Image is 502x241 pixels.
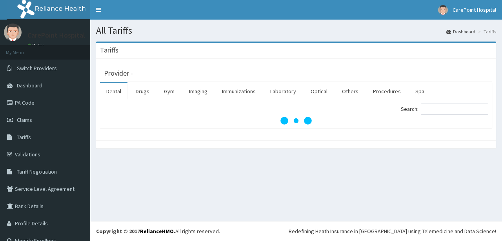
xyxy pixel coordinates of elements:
[453,6,496,13] span: CarePoint Hospital
[421,103,488,115] input: Search:
[401,103,488,115] label: Search:
[17,65,57,72] span: Switch Providers
[4,24,22,41] img: User Image
[96,228,175,235] strong: Copyright © 2017 .
[367,83,407,100] a: Procedures
[304,83,334,100] a: Optical
[17,168,57,175] span: Tariff Negotiation
[90,221,502,241] footer: All rights reserved.
[17,82,42,89] span: Dashboard
[27,32,85,39] p: CarePoint Hospital
[280,105,312,136] svg: audio-loading
[409,83,431,100] a: Spa
[96,25,496,36] h1: All Tariffs
[104,70,133,77] h3: Provider -
[289,227,496,235] div: Redefining Heath Insurance in [GEOGRAPHIC_DATA] using Telemedicine and Data Science!
[100,47,118,54] h3: Tariffs
[27,43,46,48] a: Online
[216,83,262,100] a: Immunizations
[336,83,365,100] a: Others
[158,83,181,100] a: Gym
[17,134,31,141] span: Tariffs
[17,116,32,123] span: Claims
[476,28,496,35] li: Tariffs
[183,83,214,100] a: Imaging
[438,5,448,15] img: User Image
[129,83,156,100] a: Drugs
[264,83,302,100] a: Laboratory
[100,83,127,100] a: Dental
[140,228,174,235] a: RelianceHMO
[446,28,475,35] a: Dashboard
